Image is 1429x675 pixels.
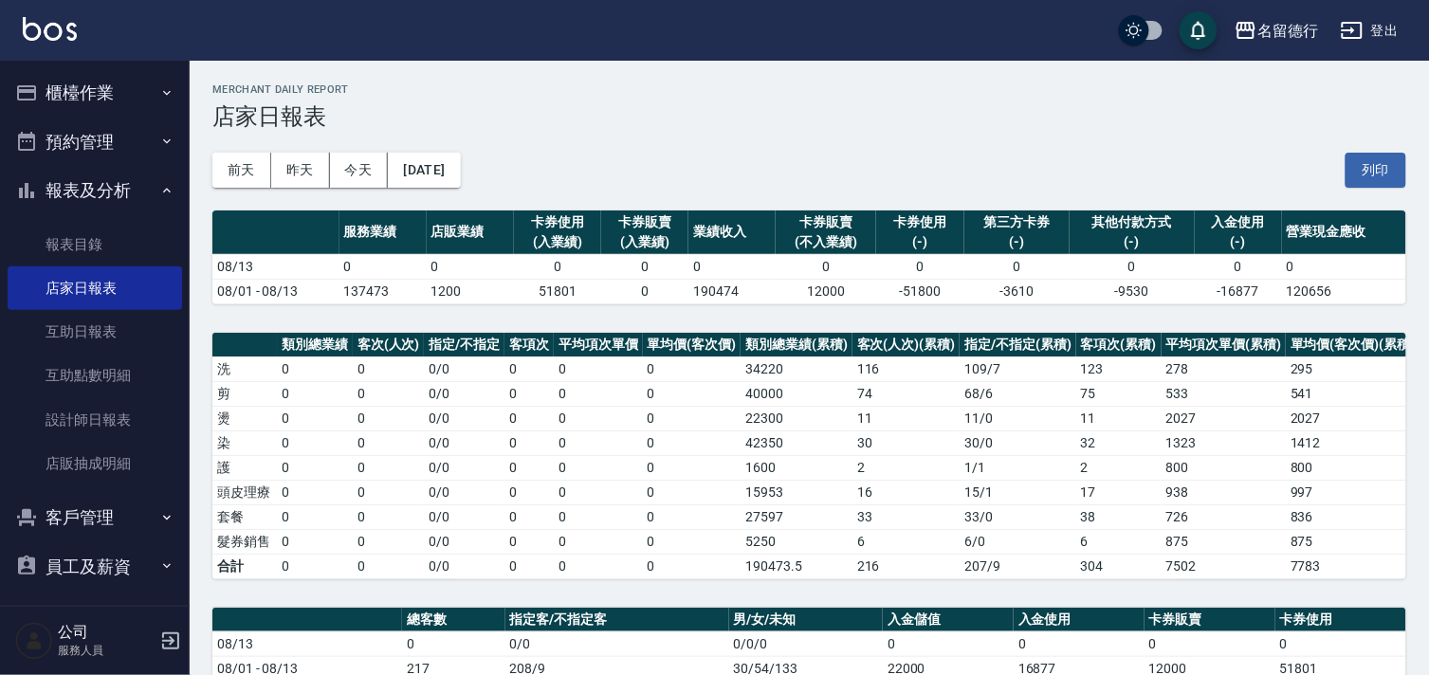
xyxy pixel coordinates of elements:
[424,406,504,430] td: 0 / 0
[852,480,961,504] td: 16
[1286,381,1420,406] td: 541
[960,455,1076,480] td: 1 / 1
[1070,279,1194,303] td: -9530
[427,210,514,255] th: 店販業績
[58,642,155,659] p: 服務人員
[852,356,961,381] td: 116
[852,504,961,529] td: 33
[1070,254,1194,279] td: 0
[424,381,504,406] td: 0 / 0
[1162,406,1287,430] td: 2027
[960,430,1076,455] td: 30 / 0
[1076,529,1162,554] td: 6
[277,356,353,381] td: 0
[1076,333,1162,357] th: 客項次(累積)
[212,279,339,303] td: 08/01 - 08/13
[741,381,852,406] td: 40000
[601,279,688,303] td: 0
[881,232,959,252] div: (-)
[339,210,427,255] th: 服務業績
[1200,212,1277,232] div: 入金使用
[1162,455,1287,480] td: 800
[212,210,1406,304] table: a dense table
[601,254,688,279] td: 0
[1286,504,1420,529] td: 836
[852,333,961,357] th: 客次(人次)(累積)
[554,381,643,406] td: 0
[852,529,961,554] td: 6
[960,333,1076,357] th: 指定/不指定(累積)
[427,279,514,303] td: 1200
[883,608,1014,632] th: 入金儲值
[606,212,684,232] div: 卡券販賣
[554,529,643,554] td: 0
[424,529,504,554] td: 0 / 0
[1286,455,1420,480] td: 800
[353,430,425,455] td: 0
[1200,232,1277,252] div: (-)
[741,333,852,357] th: 類別總業績(累積)
[741,356,852,381] td: 34220
[1162,356,1287,381] td: 278
[271,153,330,188] button: 昨天
[277,554,353,578] td: 0
[212,254,339,279] td: 08/13
[277,333,353,357] th: 類別總業績
[1227,11,1326,50] button: 名留德行
[277,504,353,529] td: 0
[212,103,1406,130] h3: 店家日報表
[212,406,277,430] td: 燙
[427,254,514,279] td: 0
[688,279,776,303] td: 190474
[960,356,1076,381] td: 109 / 7
[643,504,742,529] td: 0
[8,266,182,310] a: 店家日報表
[780,232,871,252] div: (不入業績)
[212,529,277,554] td: 髮券銷售
[643,406,742,430] td: 0
[8,354,182,397] a: 互助點數明細
[960,554,1076,578] td: 207/9
[402,608,505,632] th: 總客數
[504,529,554,554] td: 0
[504,406,554,430] td: 0
[883,631,1014,656] td: 0
[554,356,643,381] td: 0
[212,333,1420,579] table: a dense table
[1076,504,1162,529] td: 38
[1162,381,1287,406] td: 533
[1286,430,1420,455] td: 1412
[212,631,402,656] td: 08/13
[554,333,643,357] th: 平均項次單價
[1162,504,1287,529] td: 726
[212,504,277,529] td: 套餐
[1286,529,1420,554] td: 875
[969,232,1066,252] div: (-)
[741,554,852,578] td: 190473.5
[960,480,1076,504] td: 15 / 1
[1076,381,1162,406] td: 75
[1076,356,1162,381] td: 123
[277,381,353,406] td: 0
[339,279,427,303] td: 137473
[504,333,554,357] th: 客項次
[353,529,425,554] td: 0
[212,480,277,504] td: 頭皮理療
[852,430,961,455] td: 30
[353,504,425,529] td: 0
[424,430,504,455] td: 0 / 0
[353,406,425,430] td: 0
[504,381,554,406] td: 0
[8,118,182,167] button: 預約管理
[1275,608,1406,632] th: 卡券使用
[15,622,53,660] img: Person
[8,223,182,266] a: 報表目錄
[1074,212,1189,232] div: 其他付款方式
[1162,333,1287,357] th: 平均項次單價(累積)
[402,631,505,656] td: 0
[1282,254,1406,279] td: 0
[519,212,596,232] div: 卡券使用
[1195,279,1282,303] td: -16877
[1195,254,1282,279] td: 0
[1074,232,1189,252] div: (-)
